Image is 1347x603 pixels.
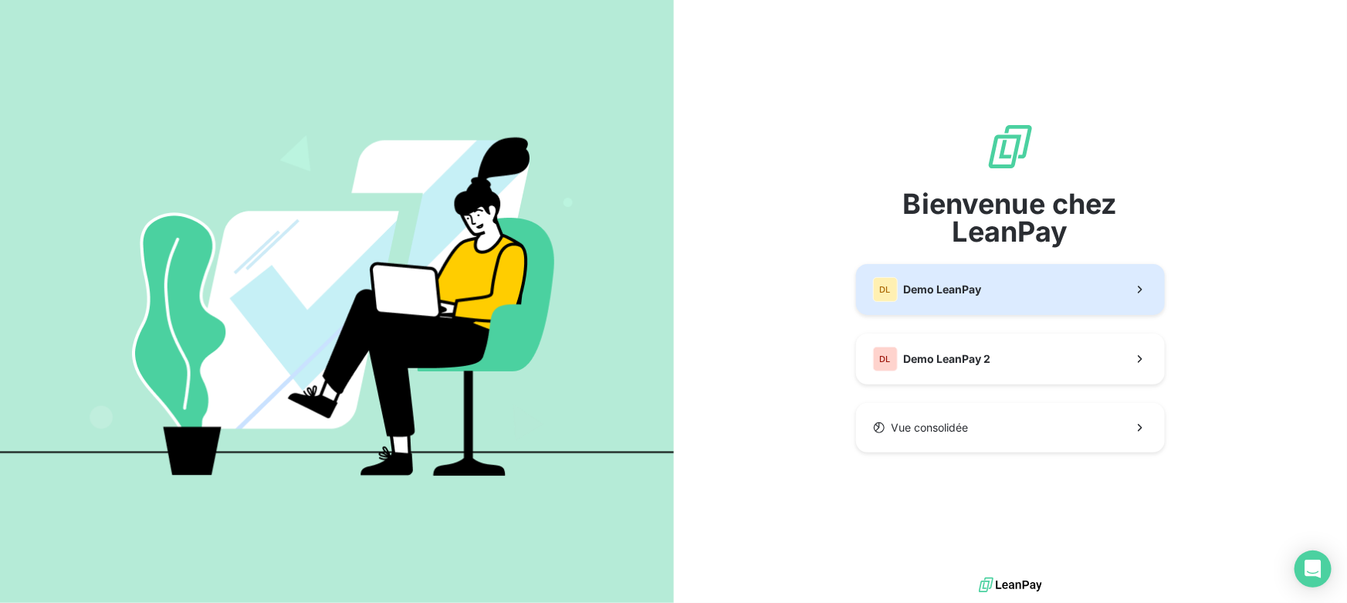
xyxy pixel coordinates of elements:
span: Demo LeanPay [904,282,982,297]
span: Demo LeanPay 2 [904,351,991,367]
div: DL [873,277,898,302]
span: Vue consolidée [892,420,969,435]
img: logo [979,574,1042,597]
button: DLDemo LeanPay [856,264,1165,315]
img: logo sigle [986,122,1035,171]
div: DL [873,347,898,371]
div: Open Intercom Messenger [1295,550,1332,588]
span: Bienvenue chez LeanPay [856,190,1165,246]
button: DLDemo LeanPay 2 [856,334,1165,384]
button: Vue consolidée [856,403,1165,452]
